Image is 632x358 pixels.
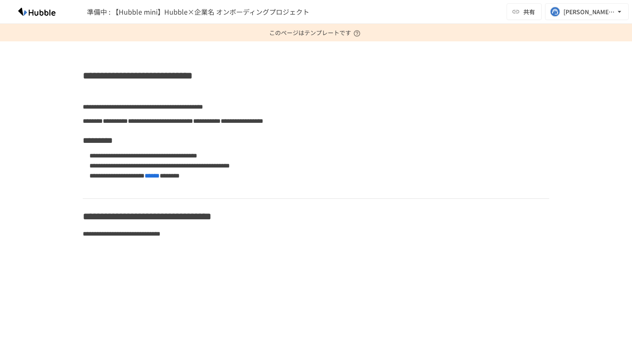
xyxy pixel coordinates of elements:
button: [PERSON_NAME][EMAIL_ADDRESS][PERSON_NAME][DOMAIN_NAME] [545,3,629,20]
span: 準備中 : 【Hubble mini】Hubble×企業名 オンボーディングプロジェクト [87,7,309,17]
span: 共有 [523,7,535,16]
div: [PERSON_NAME][EMAIL_ADDRESS][PERSON_NAME][DOMAIN_NAME] [563,7,615,17]
img: HzDRNkGCf7KYO4GfwKnzITak6oVsp5RHeZBEM1dQFiQ [10,5,64,18]
button: 共有 [507,3,542,20]
p: このページはテンプレートです [269,24,363,41]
